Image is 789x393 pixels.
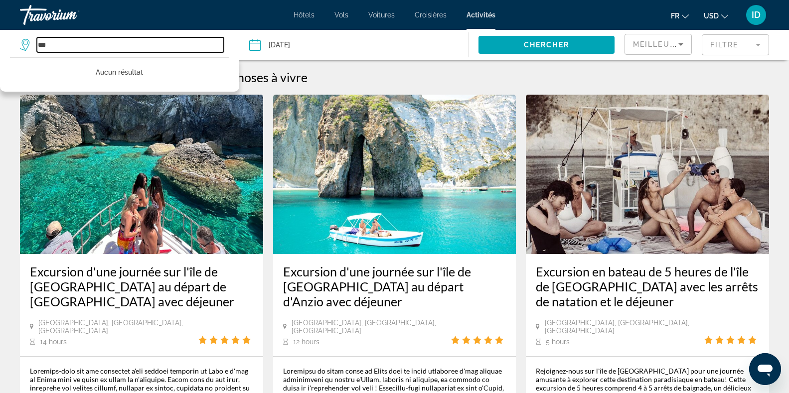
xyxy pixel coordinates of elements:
[524,41,569,49] span: Chercher
[292,319,451,335] span: [GEOGRAPHIC_DATA], [GEOGRAPHIC_DATA], [GEOGRAPHIC_DATA]
[249,30,468,60] button: Date: Sep 30, 2025
[231,70,308,85] span: choses à vivre
[273,95,516,254] img: ba.jpg
[526,95,769,254] img: b2.jpg
[702,34,769,56] button: Filter
[743,4,769,25] button: User Menu
[633,40,723,48] span: Meilleures ventes
[283,264,506,309] a: Excursion d'une journée sur l'île de [GEOGRAPHIC_DATA] au départ d'Anzio avec déjeuner
[633,38,683,50] mat-select: Sort by
[704,8,728,23] button: Change currency
[30,264,253,309] a: Excursion d'une journée sur l'île de [GEOGRAPHIC_DATA] au départ de [GEOGRAPHIC_DATA] avec déjeuner
[467,11,495,19] a: Activités
[334,11,348,19] a: Vols
[224,70,308,85] h2: 6
[704,12,719,20] span: USD
[368,11,395,19] a: Voitures
[10,65,229,79] p: Aucun résultat
[671,12,679,20] span: fr
[20,95,263,254] img: f5.jpg
[294,11,315,19] a: Hôtels
[478,36,615,54] button: Chercher
[40,338,67,346] span: 14 hours
[671,8,689,23] button: Change language
[752,10,761,20] span: ID
[38,319,198,335] span: [GEOGRAPHIC_DATA], [GEOGRAPHIC_DATA], [GEOGRAPHIC_DATA]
[415,11,447,19] a: Croisières
[20,2,120,28] a: Travorium
[749,353,781,385] iframe: Bouton de lancement de la fenêtre de messagerie
[536,264,759,309] a: Excursion en bateau de 5 heures de l'île de [GEOGRAPHIC_DATA] avec les arrêts de natation et le d...
[546,338,570,346] span: 5 hours
[545,319,704,335] span: [GEOGRAPHIC_DATA], [GEOGRAPHIC_DATA], [GEOGRAPHIC_DATA]
[293,338,319,346] span: 12 hours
